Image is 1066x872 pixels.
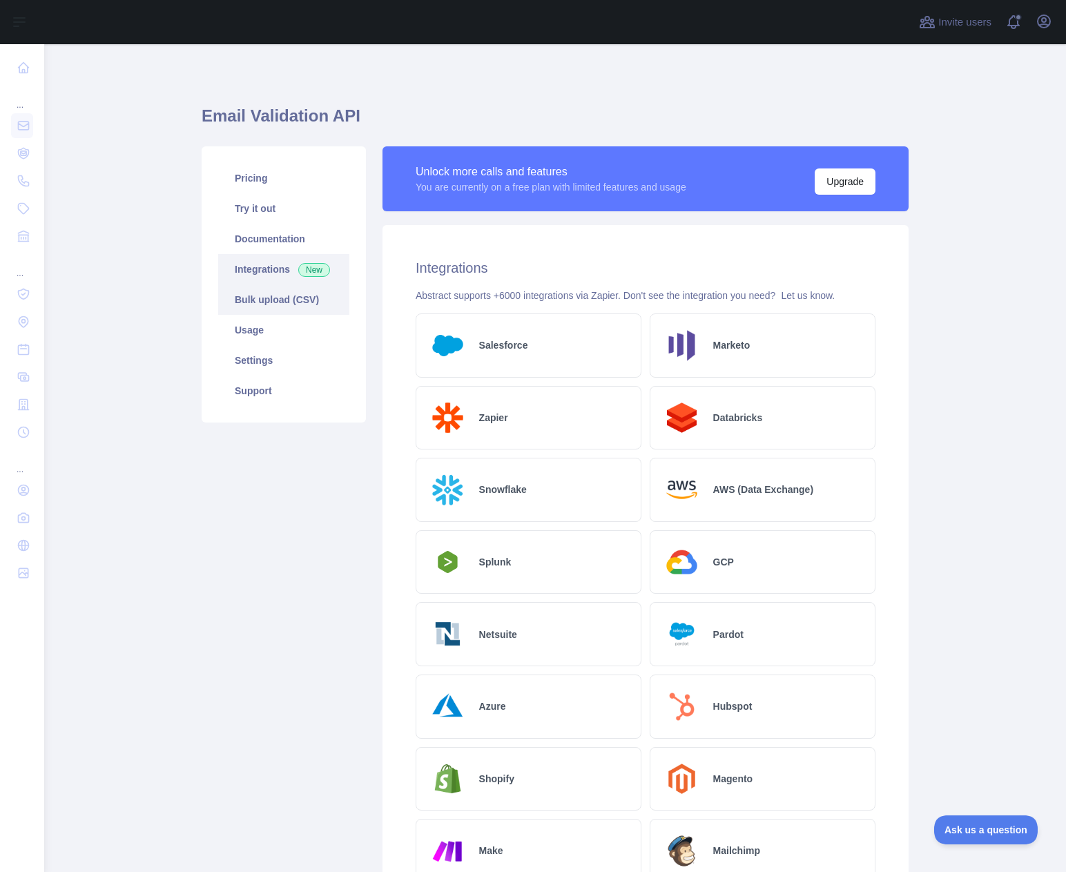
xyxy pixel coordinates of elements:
span: Invite users [938,14,991,30]
a: Pricing [218,163,349,193]
span: New [298,263,330,277]
img: Logo [661,831,702,871]
img: Logo [427,325,468,366]
img: Logo [661,759,702,800]
h2: Shopify [479,772,514,786]
h2: Magento [713,772,753,786]
img: Logo [427,469,468,510]
iframe: Toggle Customer Support [934,815,1038,844]
div: Unlock more calls and features [416,164,686,180]
h2: Salesforce [479,338,528,352]
h2: Snowflake [479,483,527,496]
img: Logo [661,686,702,727]
img: Logo [427,547,468,577]
h2: Azure [479,699,506,713]
a: Support [218,376,349,406]
a: Try it out [218,193,349,224]
a: Usage [218,315,349,345]
img: Logo [661,542,702,583]
img: Logo [427,614,468,655]
h2: Pardot [713,628,744,641]
div: Abstract supports +6000 integrations via Zapier. Don't see the integration you need? [416,289,875,302]
h1: Email Validation API [202,105,909,138]
button: Upgrade [815,168,875,195]
img: Logo [427,759,468,800]
h2: Zapier [479,411,508,425]
a: Integrations New [218,254,349,284]
h2: Make [479,844,503,858]
h2: AWS (Data Exchange) [713,483,813,496]
img: Logo [661,398,702,438]
img: Logo [661,325,702,366]
button: Invite users [916,11,994,33]
div: ... [11,447,33,475]
h2: GCP [713,555,734,569]
img: Logo [427,398,468,438]
img: Logo [427,831,468,871]
h2: Mailchimp [713,844,760,858]
h2: Marketo [713,338,750,352]
div: ... [11,251,33,279]
a: Settings [218,345,349,376]
div: ... [11,83,33,110]
a: Documentation [218,224,349,254]
h2: Netsuite [479,628,517,641]
a: Bulk upload (CSV) [218,284,349,315]
img: Logo [661,614,702,655]
h2: Databricks [713,411,763,425]
h2: Splunk [479,555,512,569]
div: You are currently on a free plan with limited features and usage [416,180,686,194]
img: Logo [427,686,468,727]
a: Let us know. [781,290,835,301]
img: Logo [661,469,702,510]
h2: Integrations [416,258,875,278]
h2: Hubspot [713,699,753,713]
